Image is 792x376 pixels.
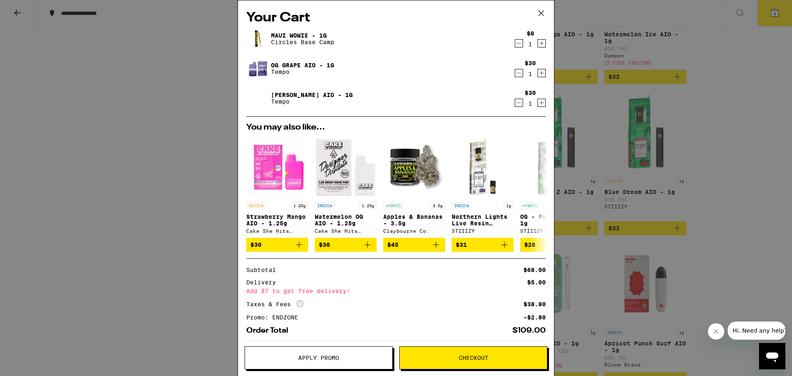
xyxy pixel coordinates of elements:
div: STIIIZY [520,228,582,234]
div: $30 [525,60,536,66]
button: Increment [537,39,546,47]
span: $31 [456,241,467,248]
p: Northern Lights Live Resin Liquid Diamond - 1g [452,213,514,227]
div: $68.00 [523,267,546,273]
p: Strawberry Mango AIO - 1.25g [246,213,308,227]
h2: Your Cart [246,9,546,27]
button: Apply Promo [245,346,393,369]
p: HYBRID [520,202,540,209]
a: OG Grape AIO - 1g [271,62,334,69]
div: 1 [525,71,536,77]
img: STIIIZY - Northern Lights Live Resin Liquid Diamond - 1g [452,136,514,198]
p: OG - Pink Acai - 1g [520,213,582,227]
button: Decrement [515,69,523,77]
div: Order Total [246,327,294,334]
button: Checkout [399,346,547,369]
iframe: Close message [708,323,724,340]
button: Add to bag [315,238,377,252]
p: 1g [504,202,514,209]
div: $8 [527,30,534,37]
span: $28 [524,241,535,248]
img: Yuzu Haze AIO - 1g [246,87,269,110]
div: Claybourne Co. [383,228,445,234]
div: $38.80 [523,301,546,307]
div: Delivery [246,279,282,285]
div: $109.00 [512,327,546,334]
div: 1 [527,41,534,47]
p: 1.25g [359,202,377,209]
iframe: Button to launch messaging window [759,343,785,369]
a: Open page for Strawberry Mango AIO - 1.25g from Cake She Hits Different [246,136,308,238]
button: Add to bag [246,238,308,252]
span: $30 [319,241,330,248]
button: Increment [537,99,546,107]
button: Decrement [515,99,523,107]
img: Cake She Hits Different - Strawberry Mango AIO - 1.25g [246,136,308,198]
img: Cake She Hits Different - Watermelon OG AIO - 1.25g [315,136,377,198]
p: INDICA [315,202,335,209]
span: Checkout [459,355,488,361]
p: HYBRID [383,202,403,209]
button: Decrement [515,39,523,47]
div: Cake She Hits Different [246,228,308,234]
div: Cake She Hits Different [315,228,377,234]
h2: You may also like... [246,123,546,132]
div: -$2.80 [523,315,546,320]
p: Apples & Bananas - 3.5g [383,213,445,227]
img: Claybourne Co. - Apples & Bananas - 3.5g [383,136,445,198]
a: Open page for OG - Pink Acai - 1g from STIIIZY [520,136,582,238]
span: $30 [250,241,262,248]
p: INDICA [452,202,471,209]
span: Hi. Need any help? [5,6,59,12]
button: Add to bag [383,238,445,252]
div: Promo: ENDZONE [246,315,304,320]
img: OG Grape AIO - 1g [246,57,269,80]
div: Add $7 to get free delivery! [246,288,546,294]
div: Taxes & Fees [246,300,303,308]
div: 1 [525,100,536,107]
p: 3.5g [430,202,445,209]
div: STIIIZY [452,228,514,234]
span: $45 [387,241,398,248]
a: Open page for Watermelon OG AIO - 1.25g from Cake She Hits Different [315,136,377,238]
button: Add to bag [520,238,582,252]
div: $30 [525,90,536,96]
img: STIIIZY - OG - Pink Acai - 1g [520,136,582,198]
iframe: Message from company [728,322,785,340]
p: 1.25g [291,202,308,209]
button: Add to bag [452,238,514,252]
button: Increment [537,69,546,77]
p: Circles Base Camp [271,39,334,45]
p: Tempo [271,69,334,75]
div: $5.00 [527,279,546,285]
a: Open page for Northern Lights Live Resin Liquid Diamond - 1g from STIIIZY [452,136,514,238]
div: Subtotal [246,267,282,273]
img: Maui Wowie - 1g [246,27,269,50]
a: Maui Wowie - 1g [271,32,334,39]
p: SATIVA [246,202,266,209]
a: Open page for Apples & Bananas - 3.5g from Claybourne Co. [383,136,445,238]
a: [PERSON_NAME] AIO - 1g [271,92,353,98]
span: Apply Promo [298,355,339,361]
p: Tempo [271,98,353,105]
p: Watermelon OG AIO - 1.25g [315,213,377,227]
